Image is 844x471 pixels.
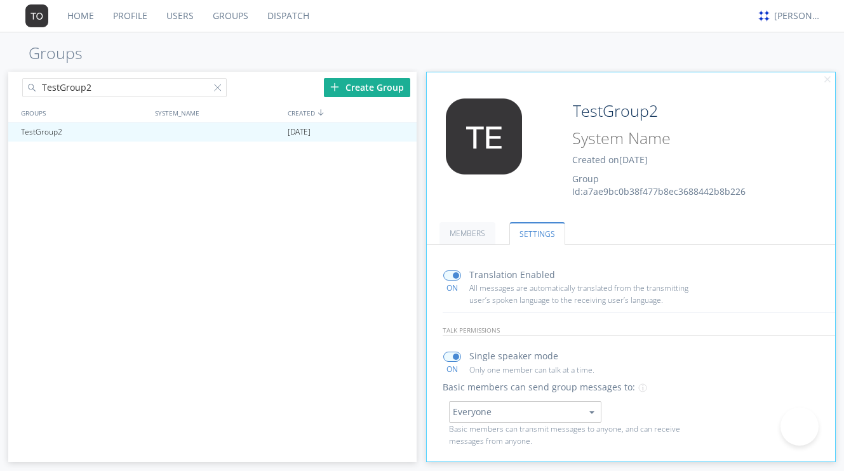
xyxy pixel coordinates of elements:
[330,83,339,91] img: plus.svg
[443,325,835,336] p: talk permissions
[285,103,418,122] div: CREATED
[22,78,226,97] input: Search groups
[568,126,773,150] input: System Name
[438,364,466,375] div: ON
[823,76,832,84] img: cancel.svg
[469,364,696,376] p: Only one member can talk at a time.
[18,103,148,122] div: GROUPS
[469,349,558,363] p: Single speaker mode
[619,154,648,166] span: [DATE]
[18,123,150,142] div: TestGroup2
[469,268,555,282] p: Translation Enabled
[8,123,417,142] a: TestGroup2[DATE]
[572,154,648,166] span: Created on
[439,222,495,244] a: MEMBERS
[774,10,822,22] div: [PERSON_NAME]
[436,98,532,175] img: 373638.png
[780,408,819,446] iframe: Toggle Customer Support
[449,401,601,423] button: Everyone
[572,173,746,197] span: Group Id: a7ae9bc0b38f477b8ec3688442b8b226
[757,9,771,23] img: c330c3ba385d4e5d80051422fb06f8d0
[469,282,696,306] p: All messages are automatically translated from the transmitting user’s spoken language to the rec...
[438,282,466,293] div: ON
[152,103,285,122] div: SYSTEM_NAME
[288,123,311,142] span: [DATE]
[443,380,635,394] p: Basic members can send group messages to:
[568,98,773,124] input: Group Name
[449,423,714,447] p: Basic members can transmit messages to anyone, and can receive messages from anyone.
[25,4,48,27] img: 373638.png
[509,222,565,245] a: SETTINGS
[324,78,410,97] div: Create Group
